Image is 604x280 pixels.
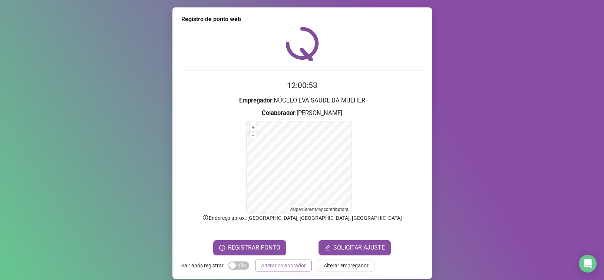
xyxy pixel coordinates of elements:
[290,207,349,212] li: © contributors.
[333,243,385,252] span: SOLICITAR AJUSTE
[181,96,423,105] h3: : NÚCLEO EVA SAÚDE DA MULHER
[219,245,225,251] span: clock-circle
[262,110,295,117] strong: Colaborador
[181,108,423,118] h3: : [PERSON_NAME]
[287,81,317,90] time: 12:00:53
[181,260,228,271] label: Sair após registrar
[324,261,369,270] span: Alterar empregador
[181,15,423,24] div: Registro de ponto web
[228,243,280,252] span: REGISTRAR PONTO
[293,207,324,212] a: OpenStreetMap
[213,240,286,255] button: REGISTRAR PONTO
[318,260,374,271] button: Alterar empregador
[324,245,330,251] span: edit
[261,261,306,270] span: Alterar colaborador
[239,97,272,104] strong: Empregador
[181,214,423,222] p: Endereço aprox. : [GEOGRAPHIC_DATA], [GEOGRAPHIC_DATA], [GEOGRAPHIC_DATA]
[318,240,391,255] button: editSOLICITAR AJUSTE
[255,260,312,271] button: Alterar colaborador
[202,214,209,221] span: info-circle
[250,124,257,131] button: +
[286,27,319,61] img: QRPoint
[250,132,257,139] button: –
[579,255,597,273] div: Open Intercom Messenger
